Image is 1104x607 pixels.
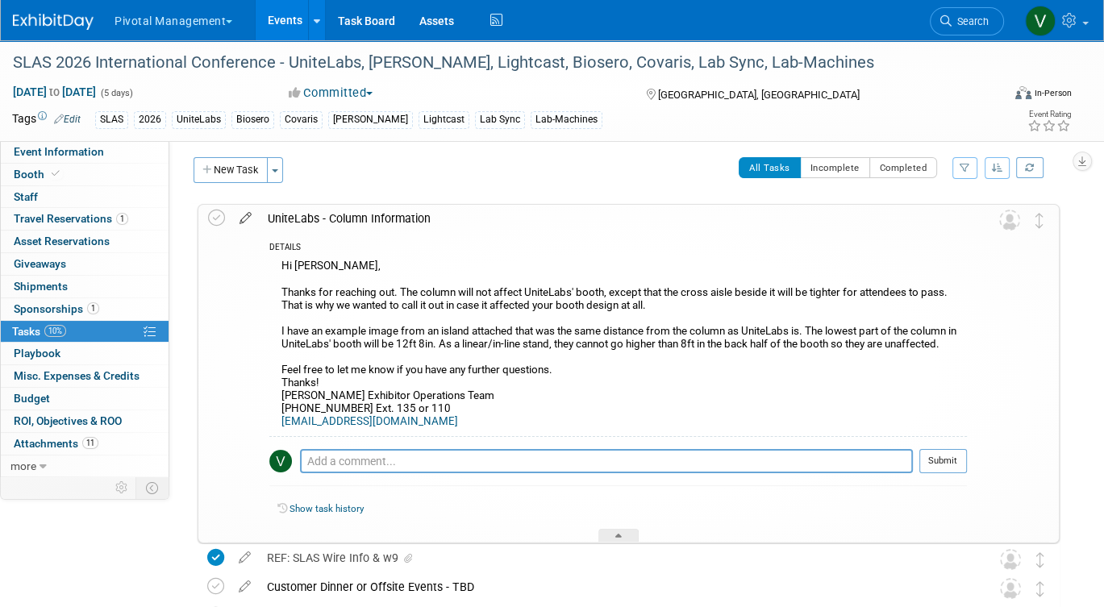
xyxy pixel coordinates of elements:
[739,157,801,178] button: All Tasks
[269,242,967,256] div: DETAILS
[14,190,38,203] span: Staff
[260,205,967,232] div: UniteLabs - Column Information
[14,437,98,450] span: Attachments
[231,551,259,565] a: edit
[915,84,1072,108] div: Event Format
[1027,110,1071,118] div: Event Rating
[14,235,110,247] span: Asset Reservations
[14,212,128,225] span: Travel Reservations
[108,477,136,498] td: Personalize Event Tab Strip
[919,449,967,473] button: Submit
[930,7,1004,35] a: Search
[1000,578,1021,599] img: Unassigned
[1,186,169,208] a: Staff
[800,157,870,178] button: Incomplete
[7,48,981,77] div: SLAS 2026 International Conference - UniteLabs, [PERSON_NAME], Lightcast, Biosero, Covaris, Lab S...
[134,111,166,128] div: 2026
[47,85,62,98] span: to
[12,85,97,99] span: [DATE] [DATE]
[1,141,169,163] a: Event Information
[658,89,860,101] span: [GEOGRAPHIC_DATA], [GEOGRAPHIC_DATA]
[531,111,602,128] div: Lab-Machines
[1,208,169,230] a: Travel Reservations1
[1,276,169,297] a: Shipments
[231,111,274,128] div: Biosero
[1025,6,1056,36] img: Valerie Weld
[14,369,140,382] span: Misc. Expenses & Credits
[280,111,323,128] div: Covaris
[281,415,458,427] a: [EMAIL_ADDRESS][DOMAIN_NAME]
[231,580,259,594] a: edit
[869,157,938,178] button: Completed
[1,410,169,432] a: ROI, Objectives & ROO
[231,211,260,226] a: edit
[1,388,169,410] a: Budget
[1036,552,1044,568] i: Move task
[99,88,133,98] span: (5 days)
[1,231,169,252] a: Asset Reservations
[14,257,66,270] span: Giveaways
[52,169,60,178] i: Booth reservation complete
[14,347,60,360] span: Playbook
[194,157,268,183] button: New Task
[13,14,94,30] img: ExhibitDay
[952,15,989,27] span: Search
[1,164,169,185] a: Booth
[12,325,66,338] span: Tasks
[1,298,169,320] a: Sponsorships1
[1,455,169,477] a: more
[44,325,66,337] span: 10%
[475,111,525,128] div: Lab Sync
[1,365,169,387] a: Misc. Expenses & Credits
[290,503,364,514] a: Show task history
[1,321,169,343] a: Tasks10%
[1036,581,1044,597] i: Move task
[1034,87,1072,99] div: In-Person
[14,392,50,405] span: Budget
[87,302,99,314] span: 1
[999,210,1020,231] img: Unassigned
[172,111,226,128] div: UniteLabs
[1,253,169,275] a: Giveaways
[54,114,81,125] a: Edit
[1016,157,1044,178] a: Refresh
[1,343,169,364] a: Playbook
[1015,86,1031,99] img: Format-Inperson.png
[14,302,99,315] span: Sponsorships
[269,256,967,436] div: Hi [PERSON_NAME], Thanks for reaching out. The column will not affect UniteLabs' booth, except th...
[10,459,36,472] span: more
[1,433,169,455] a: Attachments11
[136,477,169,498] td: Toggle Event Tabs
[14,145,104,158] span: Event Information
[419,111,469,128] div: Lightcast
[116,213,128,225] span: 1
[12,110,81,129] td: Tags
[269,450,292,472] img: Valerie Weld
[82,437,98,449] span: 11
[14,168,63,181] span: Booth
[328,111,413,128] div: [PERSON_NAME]
[259,573,968,601] div: Customer Dinner or Offsite Events - TBD
[14,414,122,427] span: ROI, Objectives & ROO
[95,111,128,128] div: SLAS
[259,544,968,572] div: REF: SLAS Wire Info & w9
[1000,549,1021,570] img: Unassigned
[283,85,379,102] button: Committed
[1035,213,1044,228] i: Move task
[14,280,68,293] span: Shipments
